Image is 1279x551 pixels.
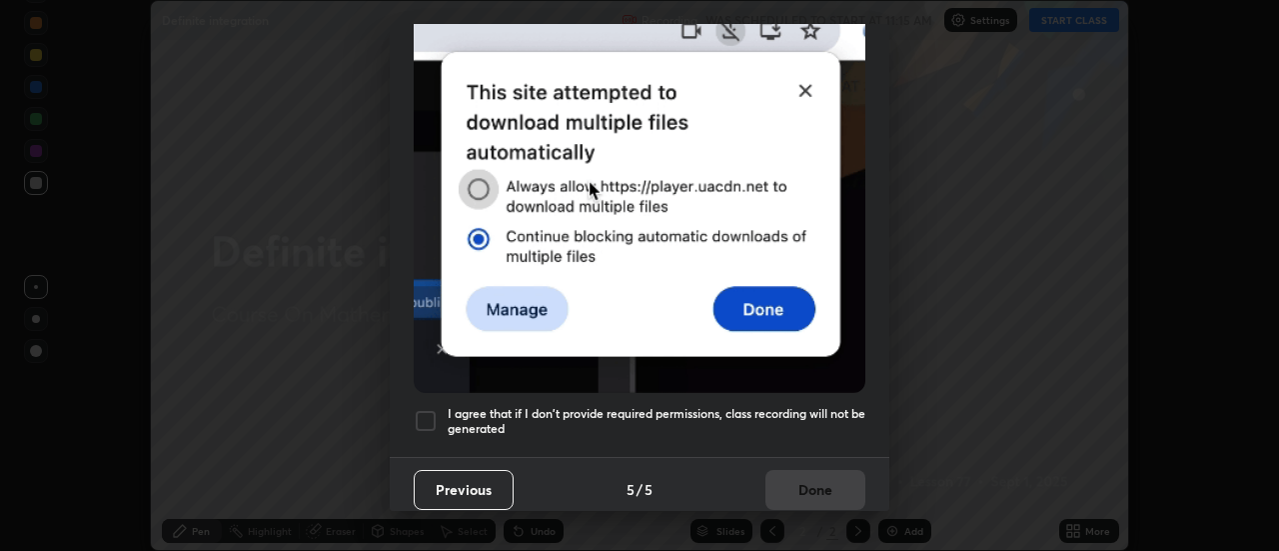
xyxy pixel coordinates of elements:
h5: I agree that if I don't provide required permissions, class recording will not be generated [448,406,865,437]
h4: 5 [627,479,635,500]
h4: 5 [644,479,652,500]
button: Previous [414,470,514,510]
h4: / [637,479,642,500]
